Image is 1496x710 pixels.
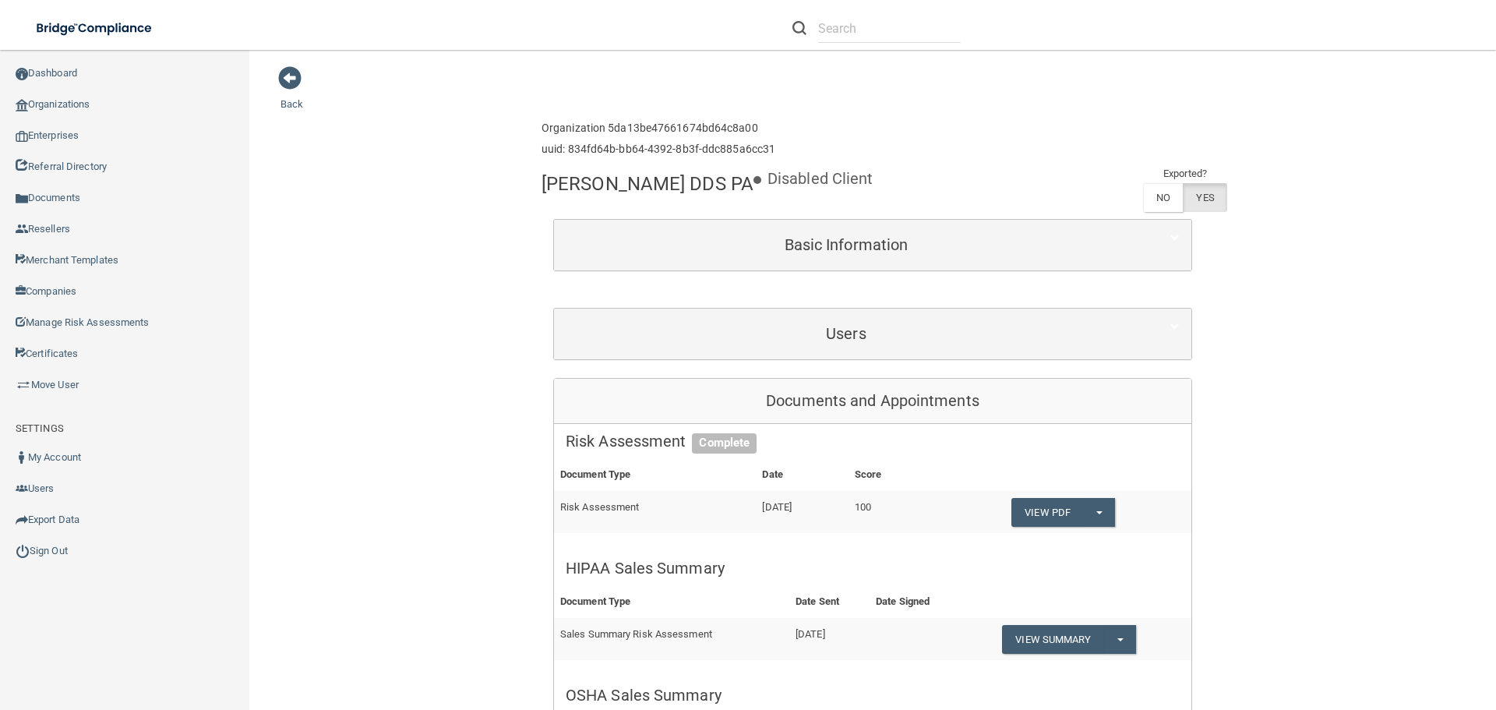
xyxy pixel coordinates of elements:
[1143,164,1227,183] td: Exported?
[1002,625,1103,654] a: View Summary
[789,586,870,618] th: Date Sent
[792,21,806,35] img: ic-search.3b580494.png
[16,482,28,495] img: icon-users.e205127d.png
[566,316,1180,351] a: Users
[566,560,1180,577] h5: HIPAA Sales Summary
[16,451,28,464] img: ic_user_dark.df1a06c3.png
[16,223,28,235] img: ic_reseller.de258add.png
[849,459,936,491] th: Score
[566,236,1127,253] h5: Basic Information
[756,459,848,491] th: Date
[16,99,28,111] img: organization-icon.f8decf85.png
[542,143,775,155] h6: uuid: 834fd64b-bb64-4392-8b3f-ddc885a6cc31
[692,433,757,454] span: Complete
[16,193,28,205] img: icon-documents.8dae5593.png
[870,586,965,618] th: Date Signed
[16,68,28,80] img: ic_dashboard_dark.d01f4a41.png
[16,419,64,438] label: SETTINGS
[1183,183,1226,212] label: YES
[16,514,28,526] img: icon-export.b9366987.png
[542,174,753,194] h4: [PERSON_NAME] DDS PA
[566,433,1180,450] h5: Risk Assessment
[280,79,303,110] a: Back
[554,459,756,491] th: Document Type
[554,491,756,533] td: Risk Assessment
[23,12,167,44] img: bridge_compliance_login_screen.278c3ca4.svg
[566,687,1180,704] h5: OSHA Sales Summary
[554,618,789,660] td: Sales Summary Risk Assessment
[818,14,961,43] input: Search
[566,325,1127,342] h5: Users
[554,379,1191,424] div: Documents and Appointments
[554,586,789,618] th: Document Type
[16,377,31,393] img: briefcase.64adab9b.png
[767,164,873,193] p: Disabled Client
[1143,183,1183,212] label: NO
[542,122,775,134] h6: Organization 5da13be47661674bd64c8a00
[849,491,936,533] td: 100
[1011,498,1083,527] a: View PDF
[756,491,848,533] td: [DATE]
[566,228,1180,263] a: Basic Information
[789,618,870,660] td: [DATE]
[16,131,28,142] img: enterprise.0d942306.png
[16,544,30,558] img: ic_power_dark.7ecde6b1.png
